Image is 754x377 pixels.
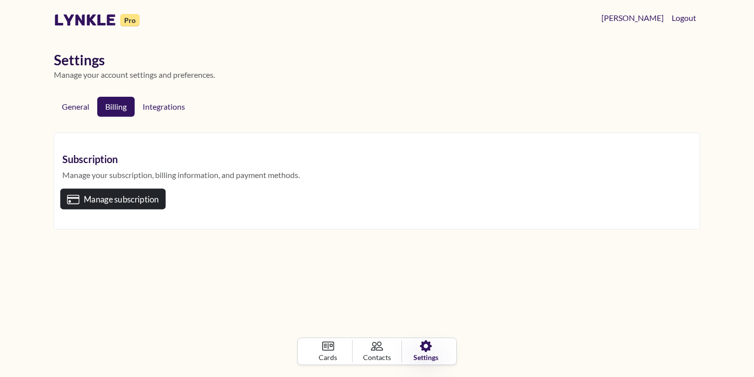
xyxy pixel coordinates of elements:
[97,97,135,117] a: Billing
[62,169,692,181] p: Manage your subscription, billing information, and payment methods.
[54,69,700,81] p: Manage your account settings and preferences.
[62,153,692,165] h2: Subscription
[54,52,700,69] h1: Settings
[135,97,197,117] a: Integrations
[668,8,700,28] button: Logout
[54,10,116,29] a: lynkle
[319,352,337,363] span: Cards
[84,194,159,204] span: Manage subscription
[60,188,166,209] button: Manage subscription
[353,340,401,363] a: Contacts
[120,14,140,26] small: Pro
[54,97,97,117] a: General
[413,352,438,363] span: Settings
[597,8,668,28] a: [PERSON_NAME]
[402,340,450,363] a: Settings
[363,352,391,363] span: Contacts
[143,102,189,111] span: Integrations
[304,340,353,363] a: Cards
